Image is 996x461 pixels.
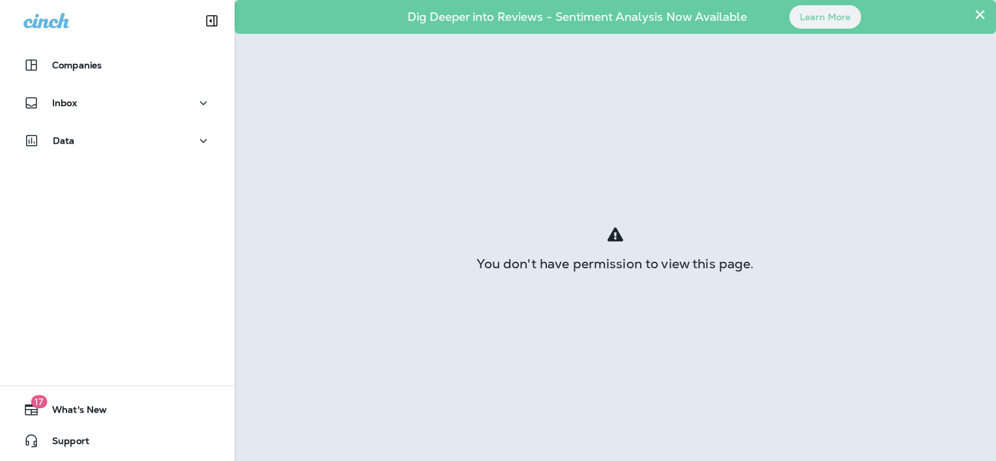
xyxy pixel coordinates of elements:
span: What's New [39,404,107,420]
p: Inbox [52,98,77,108]
p: Data [53,135,75,146]
button: Support [13,428,222,454]
div: You don't have permission to view this page. [235,258,996,269]
button: Close [974,4,986,25]
button: Data [13,128,222,154]
span: 17 [31,395,47,408]
p: Dig Deeper into Reviews - Sentiment Analysis Now Available [370,15,785,19]
button: Learn More [789,5,861,29]
span: Support [39,436,89,451]
button: Inbox [13,90,222,116]
p: Companies [52,60,102,70]
button: Collapse Sidebar [194,8,230,34]
button: 17What's New [13,397,222,423]
button: Companies [13,52,222,78]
